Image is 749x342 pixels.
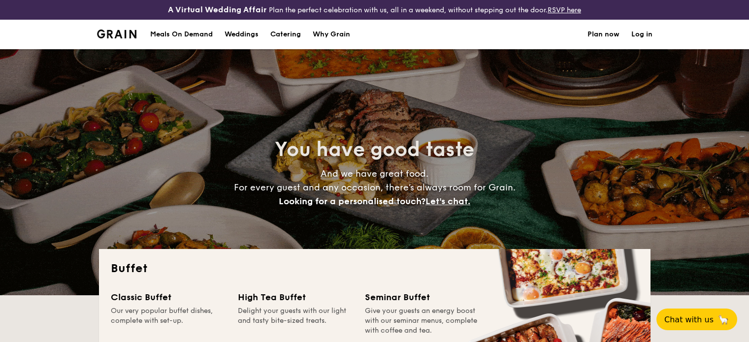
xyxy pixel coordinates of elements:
a: Logotype [97,30,137,38]
span: Let's chat. [425,196,470,207]
img: Grain [97,30,137,38]
a: Why Grain [307,20,356,49]
div: High Tea Buffet [238,290,353,304]
span: 🦙 [717,314,729,325]
span: You have good taste [275,138,474,161]
div: Why Grain [313,20,350,49]
h4: A Virtual Wedding Affair [168,4,267,16]
div: Give your guests an energy boost with our seminar menus, complete with coffee and tea. [365,306,480,336]
a: Plan now [587,20,619,49]
h2: Buffet [111,261,639,277]
a: RSVP here [548,6,581,14]
div: Seminar Buffet [365,290,480,304]
h1: Catering [270,20,301,49]
a: Catering [264,20,307,49]
span: Chat with us [664,315,714,324]
a: Log in [631,20,652,49]
div: Plan the perfect celebration with us, all in a weekend, without stepping out the door. [125,4,624,16]
div: Our very popular buffet dishes, complete with set-up. [111,306,226,336]
button: Chat with us🦙 [656,309,737,330]
div: Classic Buffet [111,290,226,304]
a: Weddings [219,20,264,49]
span: And we have great food. For every guest and any occasion, there’s always room for Grain. [234,168,516,207]
div: Delight your guests with our light and tasty bite-sized treats. [238,306,353,336]
div: Meals On Demand [150,20,213,49]
div: Weddings [225,20,259,49]
a: Meals On Demand [144,20,219,49]
span: Looking for a personalised touch? [279,196,425,207]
